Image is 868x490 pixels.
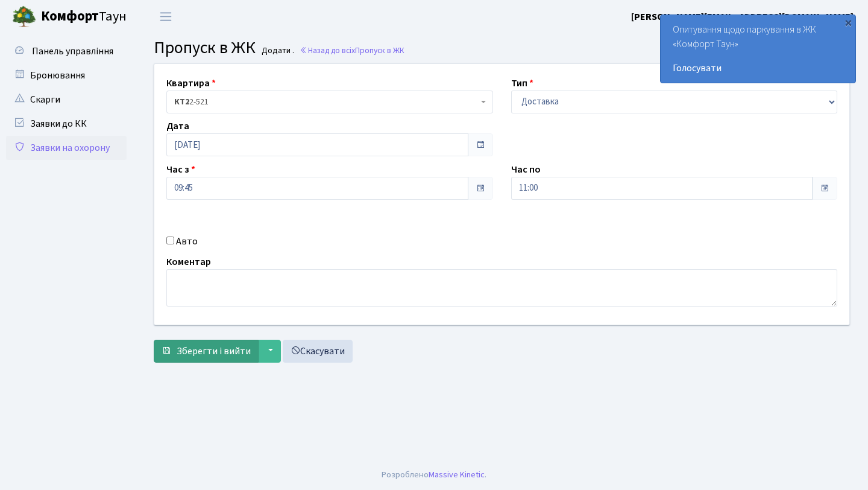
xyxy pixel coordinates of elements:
span: <b>КТ2</b>&nbsp;&nbsp;&nbsp;2-521 [166,91,493,113]
img: logo.png [12,5,36,29]
a: Голосувати [673,61,843,75]
div: Розроблено . [382,468,486,482]
b: КТ2 [174,96,189,108]
span: <b>КТ2</b>&nbsp;&nbsp;&nbsp;2-521 [174,96,478,108]
a: Бронювання [6,63,127,87]
a: Заявки на охорону [6,136,127,160]
a: [PERSON_NAME][EMAIL_ADDRESS][DOMAIN_NAME] [631,10,854,24]
span: Пропуск в ЖК [154,36,256,60]
label: Час по [511,162,541,177]
a: Заявки до КК [6,112,127,136]
label: Авто [176,234,198,249]
label: Час з [166,162,195,177]
span: Таун [41,7,127,27]
a: Скарги [6,87,127,112]
b: Комфорт [41,7,99,26]
a: Massive Kinetic [429,468,485,481]
label: Дата [166,119,189,133]
div: × [842,16,854,28]
a: Скасувати [283,340,353,363]
label: Квартира [166,76,216,91]
span: Зберегти і вийти [177,345,251,358]
div: Опитування щодо паркування в ЖК «Комфорт Таун» [661,15,855,83]
label: Тип [511,76,533,91]
span: Пропуск в ЖК [355,45,404,56]
a: Панель управління [6,39,127,63]
span: Панель управління [32,45,113,58]
button: Переключити навігацію [151,7,181,27]
button: Зберегти і вийти [154,340,259,363]
small: Додати . [259,46,294,56]
a: Назад до всіхПропуск в ЖК [300,45,404,56]
label: Коментар [166,255,211,269]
